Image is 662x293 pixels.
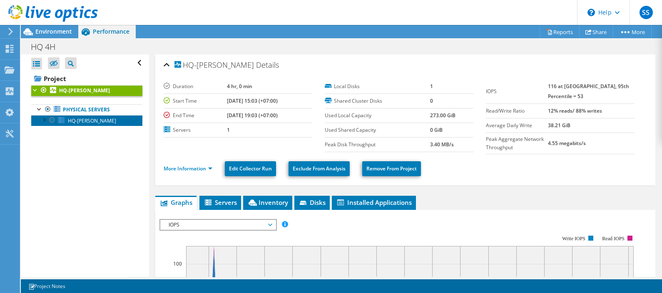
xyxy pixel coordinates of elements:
[35,27,72,35] span: Environment
[247,198,288,207] span: Inventory
[204,198,237,207] span: Servers
[486,121,548,130] label: Average Daily Write
[93,27,129,35] span: Performance
[227,126,230,133] b: 1
[486,107,548,115] label: Read/Write Ratio
[325,97,430,105] label: Shared Cluster Disks
[640,6,653,19] span: SS
[173,260,182,267] text: 100
[31,85,142,96] a: HQ-[PERSON_NAME]
[430,112,455,119] b: 273.00 GiB
[164,111,227,120] label: End Time
[540,25,580,38] a: Reports
[548,83,629,100] b: 116 at [GEOGRAPHIC_DATA], 95th Percentile = 53
[164,82,227,91] label: Duration
[22,281,71,291] a: Project Notes
[325,140,430,149] label: Peak Disk Throughput
[430,126,443,133] b: 0 GiB
[174,61,254,69] span: HQ-[PERSON_NAME]
[325,82,430,91] label: Local Disks
[325,126,430,134] label: Used Shared Capacity
[299,198,326,207] span: Disks
[256,60,279,70] span: Details
[430,97,433,104] b: 0
[59,87,110,94] b: HQ-[PERSON_NAME]
[164,165,212,172] a: More Information
[562,236,585,241] text: Write IOPS
[548,107,602,114] b: 12% reads/ 88% writes
[548,140,586,147] b: 4.55 megabits/s
[289,161,350,176] a: Exclude From Analysis
[164,97,227,105] label: Start Time
[225,161,276,176] a: Edit Collector Run
[602,236,625,241] text: Read IOPS
[336,198,412,207] span: Installed Applications
[587,9,595,16] svg: \n
[227,83,252,90] b: 4 hr, 0 min
[486,135,548,152] label: Peak Aggregate Network Throughput
[579,25,613,38] a: Share
[31,115,142,126] a: HQ-[PERSON_NAME]
[227,112,278,119] b: [DATE] 19:03 (+07:00)
[325,111,430,120] label: Used Local Capacity
[430,141,454,148] b: 3.40 MB/s
[227,97,278,104] b: [DATE] 15:03 (+07:00)
[27,42,68,52] h1: HQ 4H
[68,117,116,124] span: HQ-[PERSON_NAME]
[613,25,652,38] a: More
[362,161,421,176] a: Remove From Project
[164,126,227,134] label: Servers
[31,72,142,85] a: Project
[548,122,570,129] b: 38.21 GiB
[486,87,548,96] label: IOPS
[31,104,142,115] a: Physical Servers
[164,220,271,230] span: IOPS
[430,83,433,90] b: 1
[159,198,192,207] span: Graphs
